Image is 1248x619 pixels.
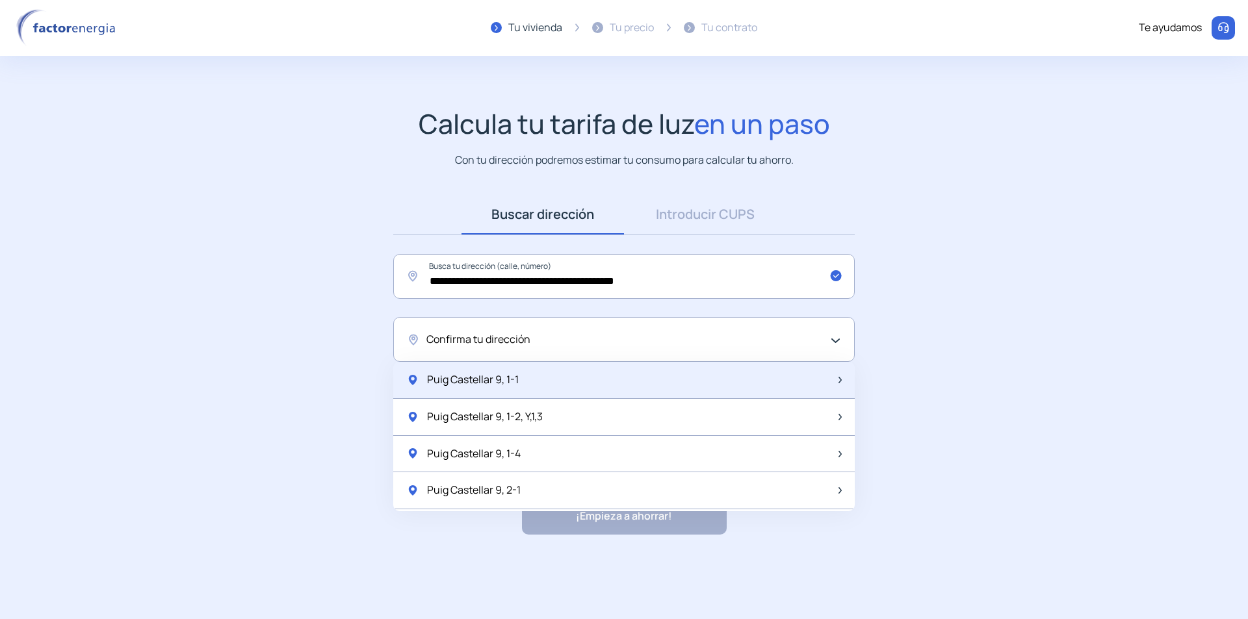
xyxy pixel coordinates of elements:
[508,19,562,36] div: Tu vivienda
[694,105,830,142] span: en un paso
[406,411,419,423] img: location-pin-green.svg
[624,194,786,234] a: Introducir CUPS
[427,409,543,425] span: Puig Castellar 9, 1-2, Y,1,3
[701,19,757,36] div: Tu contrato
[419,108,830,140] h1: Calcula tu tarifa de luz
[427,482,521,499] span: Puig Castellar 9, 2-1
[427,372,519,388] span: Puig Castellar 9, 1-1
[838,451,842,457] img: arrow-next-item.svg
[610,19,654,36] div: Tu precio
[406,484,419,497] img: location-pin-green.svg
[838,487,842,494] img: arrow-next-item.svg
[461,194,624,234] a: Buscar dirección
[406,447,419,460] img: location-pin-green.svg
[1217,21,1230,34] img: llamar
[455,152,794,168] p: Con tu dirección podremos estimar tu consumo para calcular tu ahorro.
[13,9,123,47] img: logo factor
[1139,19,1202,36] div: Te ayudamos
[426,331,530,348] span: Confirma tu dirección
[838,414,842,420] img: arrow-next-item.svg
[406,373,419,386] img: location-pin-green.svg
[838,377,842,383] img: arrow-next-item.svg
[427,446,521,462] span: Puig Castellar 9, 1-4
